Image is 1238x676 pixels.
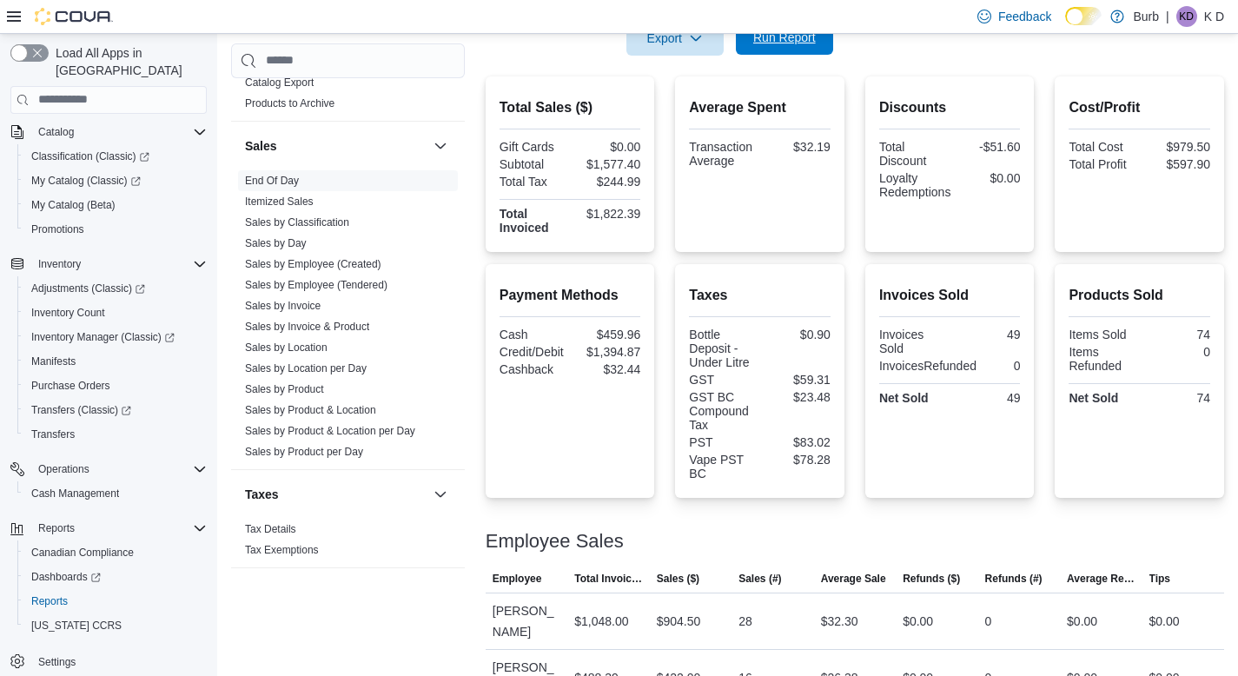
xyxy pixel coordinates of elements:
[500,328,566,341] div: Cash
[764,328,831,341] div: $0.90
[31,594,68,608] span: Reports
[245,403,376,417] span: Sales by Product & Location
[3,457,214,481] button: Operations
[24,351,83,372] a: Manifests
[953,140,1020,154] div: -$51.60
[245,486,427,503] button: Taxes
[689,435,756,449] div: PST
[245,383,324,395] a: Sales by Product
[574,611,628,632] div: $1,048.00
[24,375,117,396] a: Purchase Orders
[17,301,214,325] button: Inventory Count
[24,170,207,191] span: My Catalog (Classic)
[31,570,101,584] span: Dashboards
[31,149,149,163] span: Classification (Classic)
[31,403,131,417] span: Transfers (Classic)
[985,572,1043,586] span: Refunds (#)
[500,97,641,118] h2: Total Sales ($)
[17,217,214,242] button: Promotions
[957,171,1020,185] div: $0.00
[231,519,465,567] div: Taxes
[231,72,465,121] div: Products
[31,459,207,480] span: Operations
[245,97,334,109] a: Products to Archive
[821,611,858,632] div: $32.30
[38,257,81,271] span: Inventory
[245,76,314,89] a: Catalog Export
[689,285,831,306] h2: Taxes
[245,96,334,110] span: Products to Archive
[1143,157,1210,171] div: $597.90
[17,540,214,565] button: Canadian Compliance
[486,593,567,649] div: [PERSON_NAME]
[31,650,207,672] span: Settings
[879,97,1021,118] h2: Discounts
[31,198,116,212] span: My Catalog (Beta)
[24,146,156,167] a: Classification (Classic)
[24,327,207,348] span: Inventory Manager (Classic)
[24,424,207,445] span: Transfers
[245,445,363,459] span: Sales by Product per Day
[231,170,465,469] div: Sales
[38,655,76,669] span: Settings
[1069,391,1118,405] strong: Net Sold
[24,195,122,215] a: My Catalog (Beta)
[17,398,214,422] a: Transfers (Classic)
[657,611,701,632] div: $904.50
[24,567,108,587] a: Dashboards
[738,572,781,586] span: Sales (#)
[1143,140,1210,154] div: $979.50
[31,518,207,539] span: Reports
[3,648,214,673] button: Settings
[245,382,324,396] span: Sales by Product
[764,140,831,154] div: $32.19
[24,483,207,504] span: Cash Management
[500,157,566,171] div: Subtotal
[1133,6,1159,27] p: Burb
[689,97,831,118] h2: Average Spent
[17,613,214,638] button: [US_STATE] CCRS
[31,122,207,142] span: Catalog
[657,572,699,586] span: Sales ($)
[764,435,831,449] div: $83.02
[245,341,328,354] a: Sales by Location
[24,170,148,191] a: My Catalog (Classic)
[24,400,207,421] span: Transfers (Classic)
[953,391,1020,405] div: 49
[689,373,756,387] div: GST
[753,29,816,46] span: Run Report
[31,122,81,142] button: Catalog
[24,278,207,299] span: Adjustments (Classic)
[573,345,640,359] div: $1,394.87
[17,349,214,374] button: Manifests
[245,425,415,437] a: Sales by Product & Location per Day
[31,222,84,236] span: Promotions
[31,306,105,320] span: Inventory Count
[1069,140,1135,154] div: Total Cost
[983,359,1020,373] div: 0
[879,359,976,373] div: InvoicesRefunded
[1065,25,1066,26] span: Dark Mode
[245,543,319,557] span: Tax Exemptions
[24,302,112,323] a: Inventory Count
[24,542,141,563] a: Canadian Compliance
[1204,6,1224,27] p: K D
[764,373,831,387] div: $59.31
[17,565,214,589] a: Dashboards
[24,351,207,372] span: Manifests
[24,278,152,299] a: Adjustments (Classic)
[3,252,214,276] button: Inventory
[31,487,119,500] span: Cash Management
[985,611,992,632] div: 0
[31,254,207,275] span: Inventory
[1069,328,1135,341] div: Items Sold
[245,215,349,229] span: Sales by Classification
[245,362,367,374] a: Sales by Location per Day
[1065,7,1102,25] input: Dark Mode
[764,453,831,467] div: $78.28
[245,522,296,536] span: Tax Details
[493,572,542,586] span: Employee
[245,320,369,334] span: Sales by Invoice & Product
[1149,572,1170,586] span: Tips
[574,572,642,586] span: Total Invoiced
